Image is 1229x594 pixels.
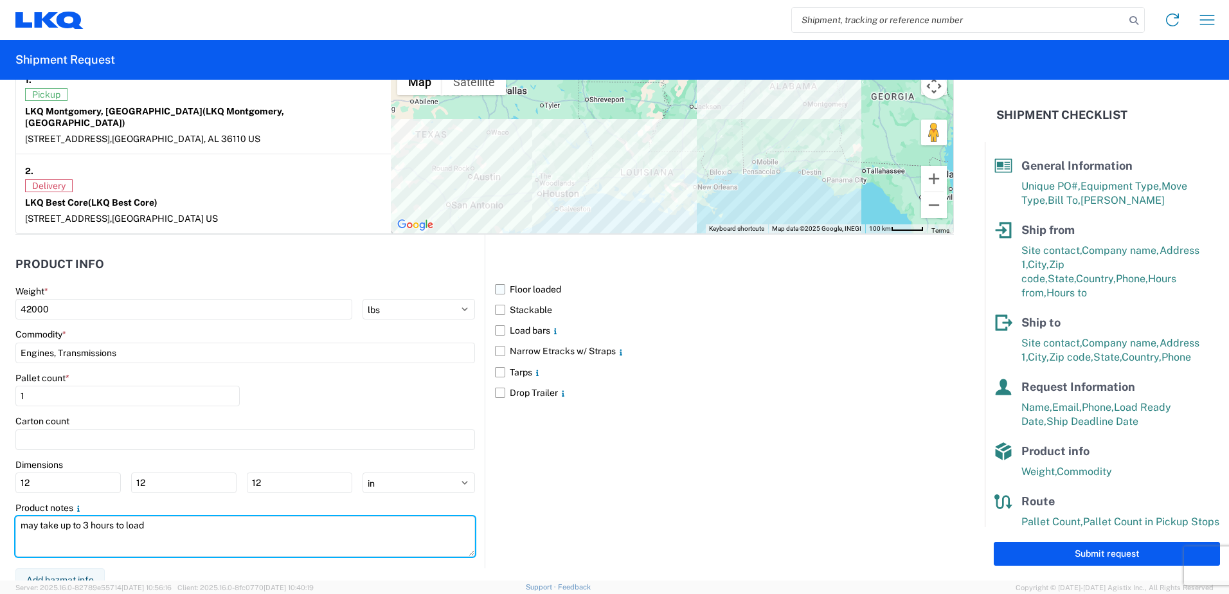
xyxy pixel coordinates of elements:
span: [GEOGRAPHIC_DATA] US [112,213,218,224]
a: Feedback [558,583,591,591]
span: General Information [1021,159,1133,172]
span: [GEOGRAPHIC_DATA], AL 36110 US [112,134,260,144]
a: Open this area in Google Maps (opens a new window) [394,217,436,233]
span: [STREET_ADDRESS], [25,213,112,224]
span: (LKQ Best Core) [88,197,157,208]
span: Product info [1021,444,1090,458]
span: Ship Deadline Date [1046,415,1138,428]
label: Pallet count [15,372,69,384]
strong: 2. [25,163,33,179]
span: Pallet Count, [1021,516,1083,528]
label: Weight [15,285,48,297]
button: Zoom in [921,166,947,192]
span: 100 km [869,225,891,232]
strong: LKQ Montgomery, [GEOGRAPHIC_DATA] [25,106,284,128]
span: Unique PO#, [1021,180,1081,192]
h2: Shipment Checklist [996,107,1127,123]
span: Delivery [25,179,73,192]
span: City, [1028,351,1049,363]
span: [STREET_ADDRESS], [25,134,112,144]
span: [DATE] 10:56:16 [121,584,172,591]
span: Route [1021,494,1055,508]
span: [DATE] 10:40:19 [264,584,314,591]
span: State, [1093,351,1122,363]
span: Name, [1021,401,1052,413]
span: Map data ©2025 Google, INEGI [772,225,861,232]
span: Site contact, [1021,244,1082,256]
span: Phone, [1116,273,1148,285]
span: Ship to [1021,316,1061,329]
span: Country, [1076,273,1116,285]
span: Weight, [1021,465,1057,478]
button: Add hazmat info [15,568,105,592]
span: Company name, [1082,337,1160,349]
label: Tarps [495,362,954,382]
input: L [15,473,121,493]
span: Email, [1052,401,1082,413]
span: Zip code, [1049,351,1093,363]
a: Support [526,583,558,591]
input: W [131,473,237,493]
span: Hours to [1046,287,1087,299]
button: Keyboard shortcuts [709,224,764,233]
button: Submit request [994,542,1220,566]
span: Pickup [25,88,67,101]
span: Ship from [1021,223,1075,237]
button: Map camera controls [921,73,947,99]
span: City, [1028,258,1049,271]
label: Commodity [15,328,66,340]
label: Floor loaded [495,279,954,300]
label: Stackable [495,300,954,320]
span: Copyright © [DATE]-[DATE] Agistix Inc., All Rights Reserved [1016,582,1214,593]
span: Request Information [1021,380,1135,393]
span: State, [1048,273,1076,285]
label: Carton count [15,415,69,427]
strong: 1. [25,72,31,88]
span: Bill To, [1048,194,1081,206]
button: Show street map [397,69,442,95]
span: Server: 2025.16.0-82789e55714 [15,584,172,591]
label: Product notes [15,502,84,514]
span: Country, [1122,351,1162,363]
strong: LKQ Best Core [25,197,157,208]
label: Dimensions [15,459,63,471]
h2: Product Info [15,258,104,271]
span: (LKQ Montgomery, [GEOGRAPHIC_DATA]) [25,106,284,128]
span: Commodity [1057,465,1112,478]
label: Narrow Etracks w/ Straps [495,341,954,361]
span: Equipment Type, [1081,180,1162,192]
button: Map Scale: 100 km per 47 pixels [865,224,928,233]
button: Drag Pegman onto the map to open Street View [921,120,947,145]
span: Phone [1162,351,1191,363]
span: Client: 2025.16.0-8fc0770 [177,584,314,591]
img: Google [394,217,436,233]
button: Show satellite imagery [442,69,506,95]
span: Pallet Count in Pickup Stops equals Pallet Count in delivery stops [1021,516,1219,542]
input: H [247,473,352,493]
input: Shipment, tracking or reference number [792,8,1125,32]
span: Company name, [1082,244,1160,256]
label: Drop Trailer [495,382,954,403]
a: Terms [931,227,949,234]
button: Zoom out [921,192,947,218]
span: Phone, [1082,401,1114,413]
label: Load bars [495,320,954,341]
span: Site contact, [1021,337,1082,349]
span: [PERSON_NAME] [1081,194,1165,206]
h2: Shipment Request [15,52,115,67]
